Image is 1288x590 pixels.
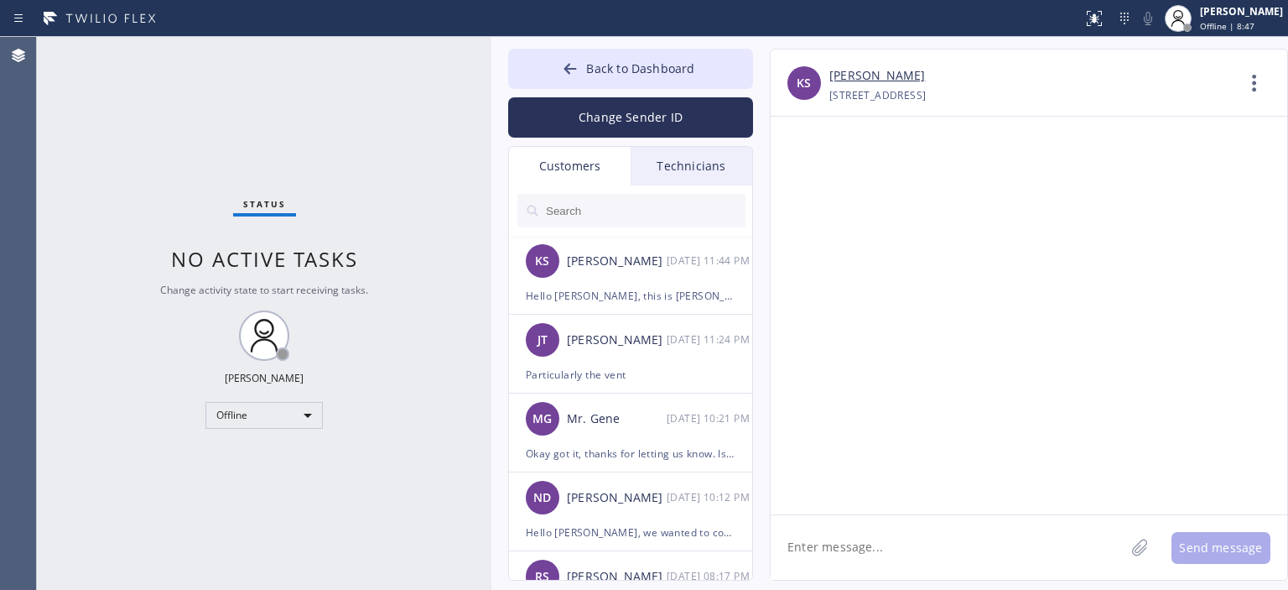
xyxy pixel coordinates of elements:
[567,410,667,429] div: Mr. Gene
[526,286,735,305] div: Hello [PERSON_NAME], this is [PERSON_NAME] from 5 Star Air. I just tried calling you. I wanted to...
[1200,4,1283,18] div: [PERSON_NAME]
[567,331,667,350] div: [PERSON_NAME]
[538,331,548,350] span: JT
[631,147,752,185] div: Technicians
[171,245,358,273] span: No active tasks
[567,567,667,587] div: [PERSON_NAME]
[225,371,304,385] div: [PERSON_NAME]
[829,86,926,105] div: [STREET_ADDRESS]
[243,198,286,210] span: Status
[797,74,811,93] span: KS
[567,488,667,508] div: [PERSON_NAME]
[667,567,754,586] div: 09/10/2025 9:17 AM
[567,252,667,271] div: [PERSON_NAME]
[205,402,323,429] div: Offline
[667,409,754,428] div: 09/10/2025 9:21 AM
[1171,532,1270,564] button: Send message
[535,567,549,587] span: RS
[667,330,754,349] div: 09/10/2025 9:24 AM
[508,97,753,138] button: Change Sender ID
[526,444,735,463] div: Okay got it, thanks for letting us know. Is there any better day for you to reschedule?
[508,49,753,89] button: Back to Dashboard
[829,66,925,86] a: [PERSON_NAME]
[160,283,368,297] span: Change activity state to start receiving tasks.
[1200,20,1254,32] span: Offline | 8:47
[533,488,551,508] span: ND
[667,488,754,507] div: 09/10/2025 9:12 AM
[1136,7,1160,30] button: Mute
[535,252,549,271] span: KS
[544,194,745,227] input: Search
[667,251,754,270] div: 09/10/2025 9:44 AM
[526,365,735,384] div: Particularly the vent
[526,523,735,542] div: Hello [PERSON_NAME], we wanted to confirm your appointment [DATE] and let you know our technician...
[532,410,552,429] span: MG
[509,147,631,185] div: Customers
[586,60,694,76] span: Back to Dashboard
